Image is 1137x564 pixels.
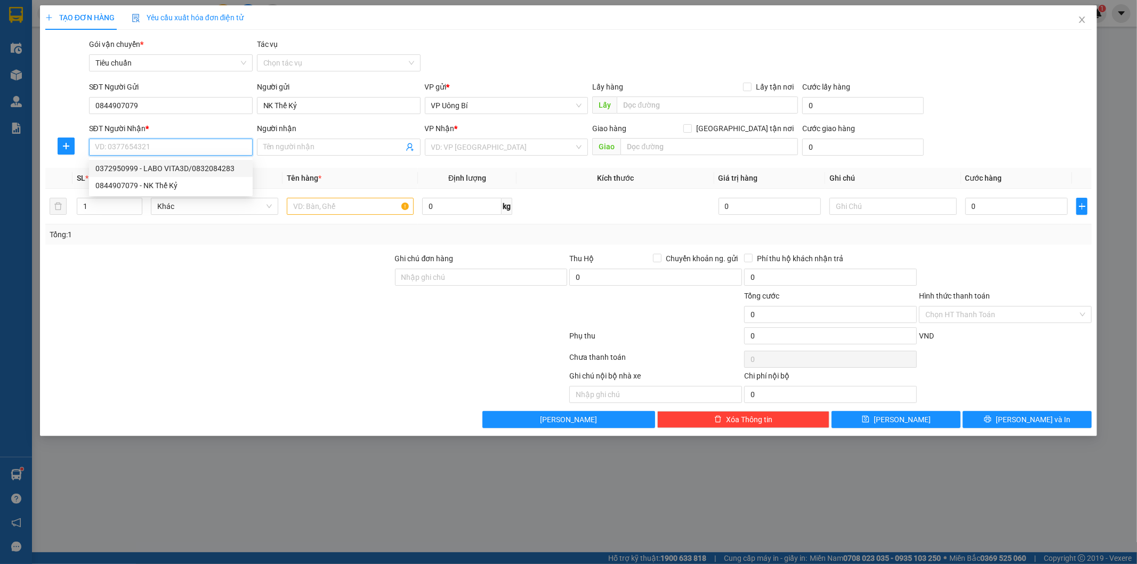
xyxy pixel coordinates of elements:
span: Phí thu hộ khách nhận trả [753,253,848,264]
span: VP Uông Bí [431,98,582,114]
span: Yêu cầu xuất hóa đơn điện tử [132,13,244,22]
div: Người gửi [257,81,421,93]
span: Tên hàng [287,174,321,182]
div: 0844907079 - NK Thế Kỷ [95,180,246,191]
input: VD: Bàn, Ghế [287,198,414,215]
span: Tổng cước [744,292,779,300]
span: Gửi hàng Hạ Long: Hotline: [10,71,102,100]
span: plus [58,142,74,150]
input: Ghi Chú [829,198,957,215]
strong: 0888 827 827 - 0848 827 827 [22,50,107,69]
label: Ghi chú đơn hàng [395,254,454,263]
strong: 024 3236 3236 - [5,41,107,59]
span: Xóa Thông tin [726,414,772,425]
span: save [862,415,869,424]
span: [GEOGRAPHIC_DATA] tận nơi [692,123,798,134]
span: user-add [406,143,414,151]
input: Nhập ghi chú [569,386,742,403]
span: VND [919,332,934,340]
button: save[PERSON_NAME] [832,411,961,428]
button: plus [58,138,75,155]
span: Gói vận chuyển [89,40,143,49]
button: Close [1067,5,1097,35]
input: Cước lấy hàng [802,97,924,114]
div: 0372950999 - LABO VITA3D/0832084283 [95,163,246,174]
input: Cước giao hàng [802,139,924,156]
button: plus [1076,198,1088,215]
span: Lấy hàng [592,83,623,91]
button: [PERSON_NAME] [482,411,655,428]
span: Chuyển khoản ng. gửi [662,253,742,264]
span: Giá trị hàng [719,174,758,182]
div: VP gửi [425,81,588,93]
span: plus [45,14,53,21]
span: Lấy tận nơi [752,81,798,93]
span: close [1078,15,1086,24]
div: Người nhận [257,123,421,134]
strong: Công ty TNHH Phúc Xuyên [11,5,100,28]
span: SL [77,174,85,182]
div: 0844907079 - NK Thế Kỷ [89,177,253,194]
button: delete [50,198,67,215]
span: Thu Hộ [569,254,594,263]
label: Cước lấy hàng [802,83,850,91]
span: delete [714,415,722,424]
label: Tác vụ [257,40,278,49]
span: kg [502,198,512,215]
input: Ghi chú đơn hàng [395,269,568,286]
div: 0372950999 - LABO VITA3D/0832084283 [89,160,253,177]
span: Giao hàng [592,124,626,133]
span: Lấy [592,96,617,114]
div: Chưa thanh toán [569,351,744,370]
span: VP Nhận [425,124,455,133]
input: 0 [719,198,821,215]
span: Kích thước [597,174,634,182]
div: Phụ thu [569,330,744,349]
span: Khác [157,198,272,214]
span: [PERSON_NAME] và In [996,414,1070,425]
div: Chi phí nội bộ [744,370,917,386]
button: deleteXóa Thông tin [657,411,830,428]
span: Gửi hàng [GEOGRAPHIC_DATA]: Hotline: [5,31,107,69]
div: Ghi chú nội bộ nhà xe [569,370,742,386]
label: Hình thức thanh toán [919,292,990,300]
span: Định lượng [448,174,486,182]
button: printer[PERSON_NAME] và In [963,411,1092,428]
div: Tổng: 1 [50,229,439,240]
input: Dọc đường [617,96,798,114]
label: Cước giao hàng [802,124,855,133]
span: Cước hàng [965,174,1002,182]
span: [PERSON_NAME] [874,414,931,425]
span: Giao [592,138,620,155]
span: Tiêu chuẩn [95,55,246,71]
span: TẠO ĐƠN HÀNG [45,13,115,22]
span: [PERSON_NAME] [540,414,597,425]
input: Dọc đường [620,138,798,155]
div: SĐT Người Gửi [89,81,253,93]
th: Ghi chú [825,168,961,189]
div: SĐT Người Nhận [89,123,253,134]
span: printer [984,415,991,424]
img: icon [132,14,140,22]
span: plus [1077,202,1087,211]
